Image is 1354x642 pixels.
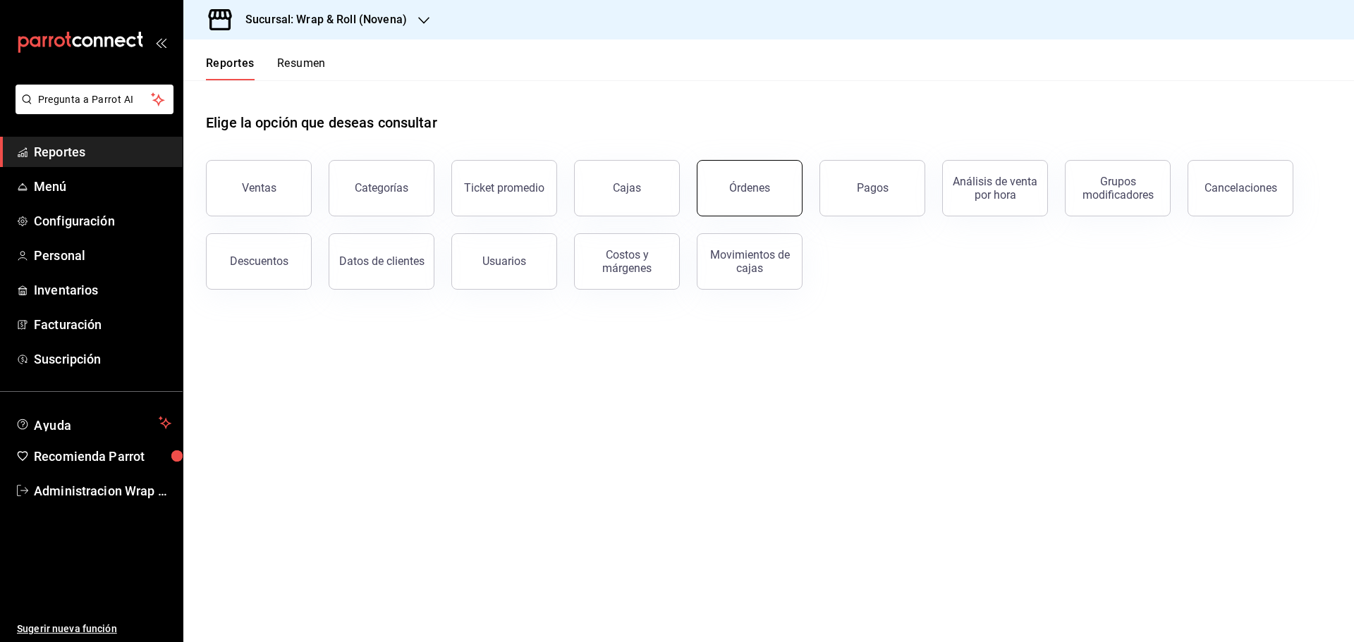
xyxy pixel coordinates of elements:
button: Datos de clientes [329,233,434,290]
span: Pregunta a Parrot AI [38,92,152,107]
button: Resumen [277,56,326,80]
h1: Elige la opción que deseas consultar [206,112,437,133]
button: Costos y márgenes [574,233,680,290]
button: Reportes [206,56,255,80]
span: Personal [34,246,171,265]
div: navigation tabs [206,56,326,80]
span: Suscripción [34,350,171,369]
span: Reportes [34,142,171,161]
span: Inventarios [34,280,171,300]
div: Cajas [613,180,642,197]
a: Cajas [574,160,680,216]
div: Categorías [355,181,408,195]
div: Datos de clientes [339,254,425,268]
div: Ventas [242,181,276,195]
button: open_drawer_menu [155,37,166,48]
div: Grupos modificadores [1074,175,1161,202]
h3: Sucursal: Wrap & Roll (Novena) [234,11,407,28]
span: Facturación [34,315,171,334]
span: Administracion Wrap N Roll [34,481,171,500]
span: Configuración [34,211,171,230]
button: Ticket promedio [451,160,557,216]
div: Movimientos de cajas [706,248,793,275]
div: Pagos [857,181,889,195]
div: Usuarios [482,254,526,268]
button: Órdenes [697,160,803,216]
div: Costos y márgenes [583,248,671,275]
span: Menú [34,177,171,196]
span: Ayuda [34,414,153,431]
span: Sugerir nueva función [17,622,171,636]
button: Ventas [206,160,312,216]
a: Pregunta a Parrot AI [10,102,173,117]
div: Cancelaciones [1204,181,1277,195]
button: Análisis de venta por hora [942,160,1048,216]
div: Descuentos [230,254,288,268]
button: Pregunta a Parrot AI [16,85,173,114]
button: Cancelaciones [1188,160,1293,216]
button: Usuarios [451,233,557,290]
button: Pagos [819,160,925,216]
div: Análisis de venta por hora [951,175,1039,202]
button: Movimientos de cajas [697,233,803,290]
button: Grupos modificadores [1065,160,1171,216]
button: Descuentos [206,233,312,290]
div: Ticket promedio [464,181,544,195]
button: Categorías [329,160,434,216]
span: Recomienda Parrot [34,447,171,466]
div: Órdenes [729,181,770,195]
